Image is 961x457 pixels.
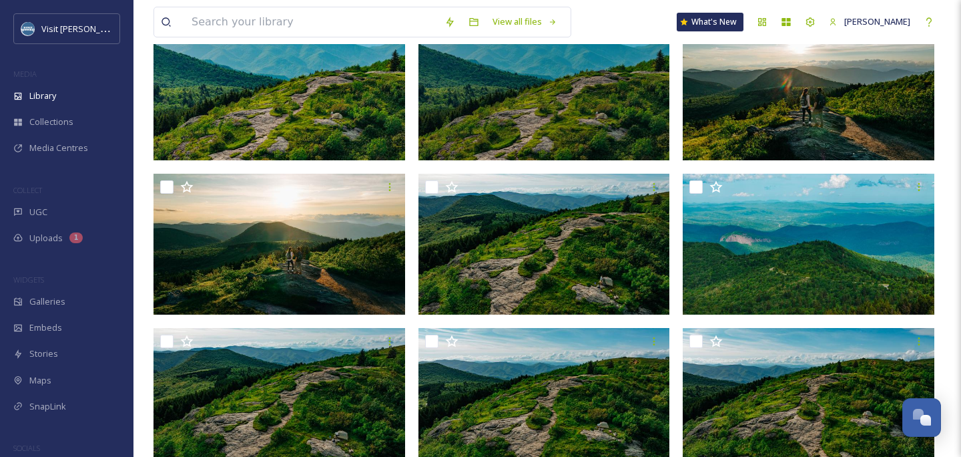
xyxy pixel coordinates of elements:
span: SnapLink [29,400,66,413]
img: 061825 4430 visit haywood day 4.jpg [683,174,934,315]
img: 061825 4556 visit haywood day 4-Edit.jpg [153,174,405,315]
span: [PERSON_NAME] [844,15,910,27]
span: Library [29,90,56,102]
img: 061825 4548 visit haywood day 4.jpg [683,19,934,160]
img: images.png [21,22,35,35]
a: What's New [677,13,743,31]
a: [PERSON_NAME] [822,9,917,35]
input: Search your library [185,7,438,37]
span: Visit [PERSON_NAME] [41,22,126,35]
button: Open Chat [902,398,941,437]
a: View all files [486,9,564,35]
span: COLLECT [13,185,42,195]
span: Stories [29,347,58,360]
span: SOCIALS [13,443,40,453]
span: Galleries [29,295,65,308]
img: 061825 4497 visit haywood day 4.jpg [418,174,670,315]
span: WIDGETS [13,275,44,285]
span: Media Centres [29,142,88,154]
span: Uploads [29,232,63,245]
div: 1 [69,233,83,243]
span: MEDIA [13,69,37,79]
span: Collections [29,116,73,128]
span: UGC [29,206,47,218]
img: 061825 4509 visit haywood day 4.jpg [153,19,405,160]
span: Embeds [29,321,62,334]
span: Maps [29,374,51,387]
img: 061825 4509 visit haywood day 4-Enhanced-NR.jpg [418,19,670,160]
